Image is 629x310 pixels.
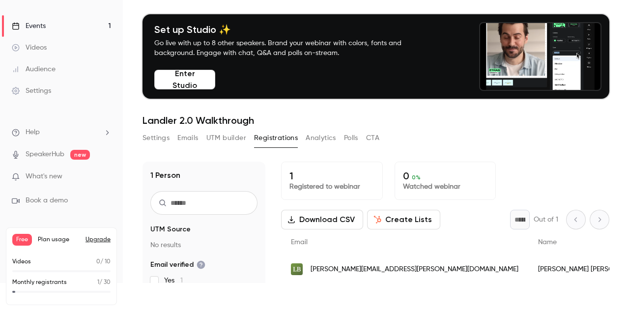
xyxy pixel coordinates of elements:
[150,240,257,250] p: No results
[96,259,100,265] span: 0
[38,236,80,244] span: Plan usage
[26,196,68,206] span: Book a demo
[344,130,358,146] button: Polls
[289,170,374,182] p: 1
[97,278,111,287] p: / 30
[281,210,363,229] button: Download CSV
[12,127,111,138] li: help-dropdown-opener
[206,130,246,146] button: UTM builder
[12,43,47,53] div: Videos
[12,64,56,74] div: Audience
[12,234,32,246] span: Free
[12,278,67,287] p: Monthly registrants
[291,263,303,275] img: thelandbankinggroup.com
[534,215,558,225] p: Out of 1
[143,130,170,146] button: Settings
[180,277,183,284] span: 1
[12,257,31,266] p: Videos
[367,210,440,229] button: Create Lists
[154,70,215,89] button: Enter Studio
[311,264,518,275] span: [PERSON_NAME][EMAIL_ADDRESS][PERSON_NAME][DOMAIN_NAME]
[150,260,205,270] span: Email verified
[164,276,183,285] span: Yes
[154,24,425,35] h4: Set up Studio ✨
[96,257,111,266] p: / 10
[306,130,336,146] button: Analytics
[412,174,421,181] span: 0 %
[366,130,379,146] button: CTA
[403,170,488,182] p: 0
[154,38,425,58] p: Go live with up to 8 other speakers. Brand your webinar with colors, fonts and background. Engage...
[291,239,308,246] span: Email
[403,182,488,192] p: Watched webinar
[97,280,99,285] span: 1
[26,127,40,138] span: Help
[26,171,62,182] span: What's new
[177,130,198,146] button: Emails
[538,239,557,246] span: Name
[289,182,374,192] p: Registered to webinar
[254,130,298,146] button: Registrations
[150,169,180,181] h1: 1 Person
[12,21,46,31] div: Events
[26,149,64,160] a: SpeakerHub
[143,114,609,126] h1: Landler 2.0 Walkthrough
[86,236,111,244] button: Upgrade
[12,86,51,96] div: Settings
[150,225,191,234] span: UTM Source
[70,150,90,160] span: new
